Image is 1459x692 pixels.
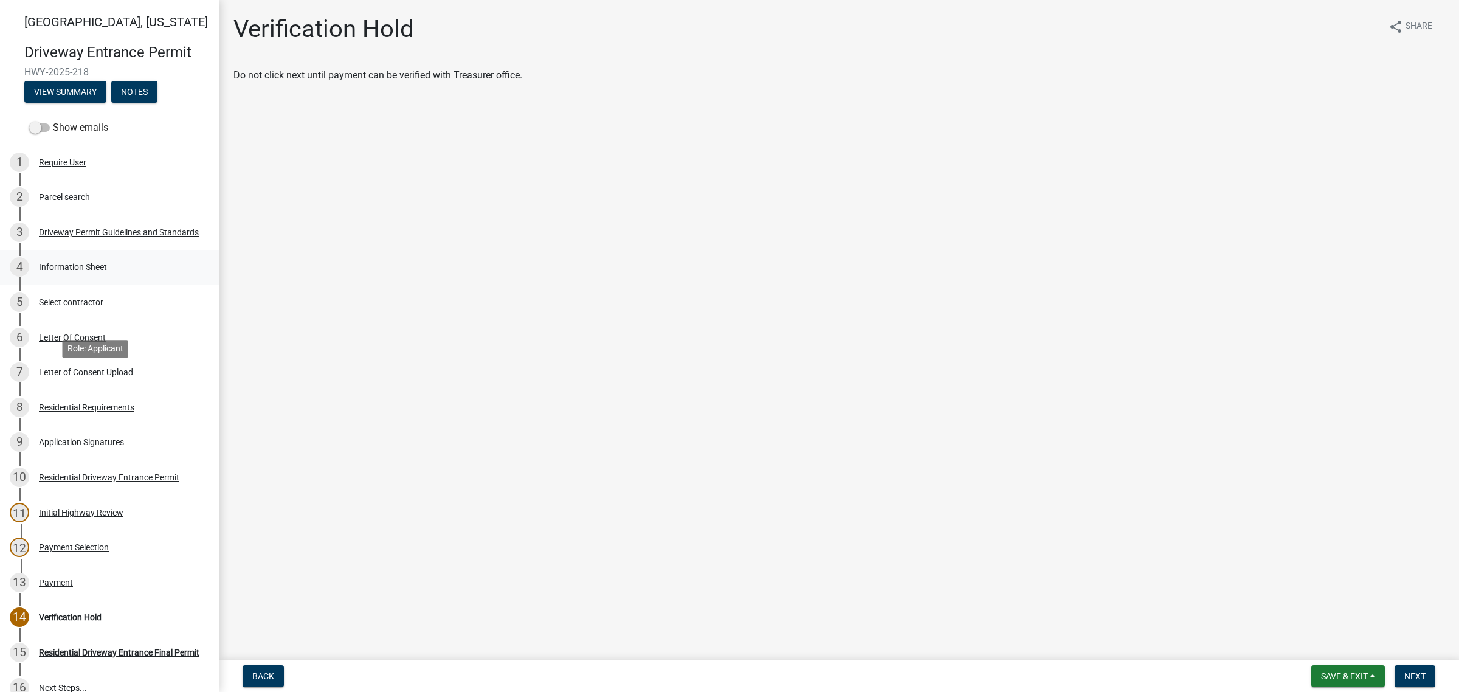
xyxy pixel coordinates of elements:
div: Payment [39,578,73,587]
span: HWY-2025-218 [24,66,195,78]
h4: Driveway Entrance Permit [24,44,209,61]
p: Do not click next until payment can be verified with Treasurer office. [233,68,1444,83]
button: View Summary [24,81,106,103]
wm-modal-confirm: Summary [24,88,106,97]
wm-modal-confirm: Notes [111,88,157,97]
div: 12 [10,538,29,557]
div: 5 [10,292,29,312]
div: 6 [10,328,29,347]
div: 11 [10,503,29,522]
div: 1 [10,153,29,172]
div: 2 [10,187,29,207]
div: Application Signatures [39,438,124,446]
span: Share [1406,19,1432,34]
span: Back [252,671,274,681]
div: 4 [10,257,29,277]
div: Information Sheet [39,263,107,271]
div: 7 [10,362,29,382]
div: Role: Applicant [63,340,128,358]
div: Letter of Consent Upload [39,368,133,376]
div: 14 [10,607,29,627]
button: Save & Exit [1311,665,1385,687]
div: Require User [39,158,86,167]
div: 15 [10,643,29,662]
div: Residential Requirements [39,403,134,412]
div: 9 [10,432,29,452]
h1: Verification Hold [233,15,414,44]
button: Back [243,665,284,687]
i: share [1388,19,1403,34]
div: Driveway Permit Guidelines and Standards [39,228,199,237]
div: 13 [10,573,29,592]
div: Initial Highway Review [39,508,123,517]
div: Residential Driveway Entrance Permit [39,473,179,482]
div: 10 [10,468,29,487]
button: Next [1395,665,1435,687]
div: Letter Of Consent [39,333,106,342]
div: 8 [10,398,29,417]
button: Notes [111,81,157,103]
span: Next [1404,671,1426,681]
div: Parcel search [39,193,90,201]
button: shareShare [1379,15,1442,38]
div: Residential Driveway Entrance Final Permit [39,648,199,657]
span: Save & Exit [1321,671,1368,681]
div: Verification Hold [39,613,102,621]
div: 3 [10,223,29,242]
span: [GEOGRAPHIC_DATA], [US_STATE] [24,15,208,29]
div: Select contractor [39,298,103,306]
label: Show emails [29,120,108,135]
div: Payment Selection [39,543,109,552]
